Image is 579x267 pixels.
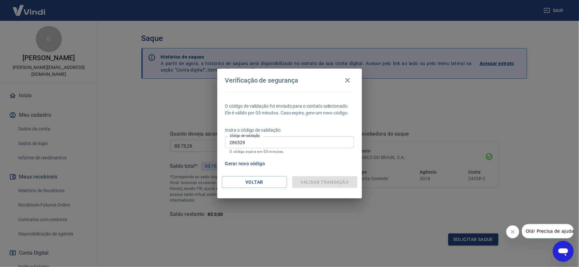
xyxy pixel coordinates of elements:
iframe: Botão para abrir a janela de mensagens [553,241,574,262]
button: Gerar novo código [223,158,268,170]
p: O código de validação foi enviado para o contato selecionado. Ele é válido por 03 minutos. Caso e... [225,103,354,116]
p: O código expira em 03 minutos. [230,150,350,154]
h4: Verificação de segurança [225,76,298,84]
iframe: Mensagem da empresa [522,224,574,238]
label: Código de validação [230,133,260,138]
iframe: Fechar mensagem [506,225,519,238]
span: Olá! Precisa de ajuda? [4,5,55,10]
p: Insira o código de validação [225,127,354,134]
button: Voltar [222,176,287,188]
